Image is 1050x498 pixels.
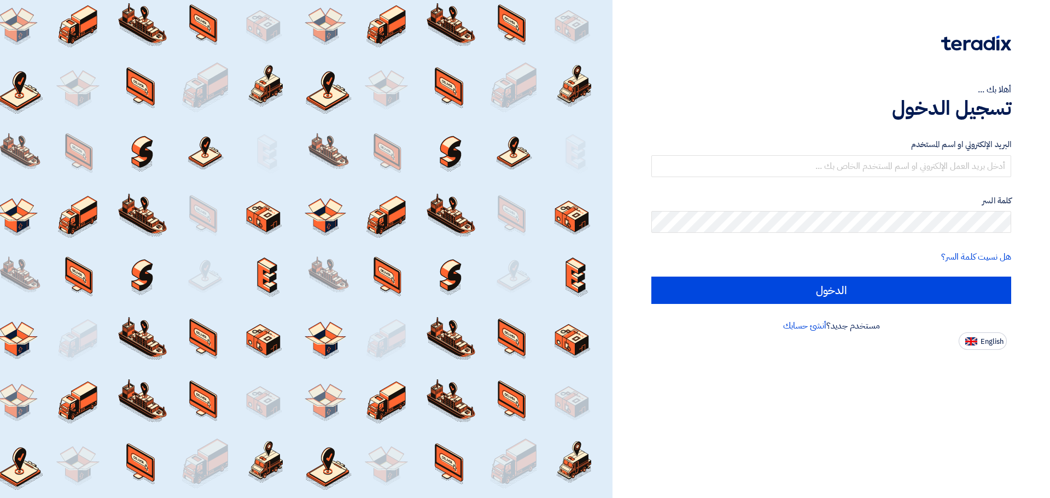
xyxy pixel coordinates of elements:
[651,277,1011,304] input: الدخول
[651,155,1011,177] input: أدخل بريد العمل الإلكتروني او اسم المستخدم الخاص بك ...
[651,83,1011,96] div: أهلا بك ...
[651,96,1011,120] h1: تسجيل الدخول
[981,338,1004,345] span: English
[941,36,1011,51] img: Teradix logo
[941,250,1011,263] a: هل نسيت كلمة السر؟
[651,319,1011,332] div: مستخدم جديد؟
[959,332,1007,350] button: English
[783,319,826,332] a: أنشئ حسابك
[651,138,1011,151] label: البريد الإلكتروني او اسم المستخدم
[965,337,977,345] img: en-US.png
[651,195,1011,207] label: كلمة السر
